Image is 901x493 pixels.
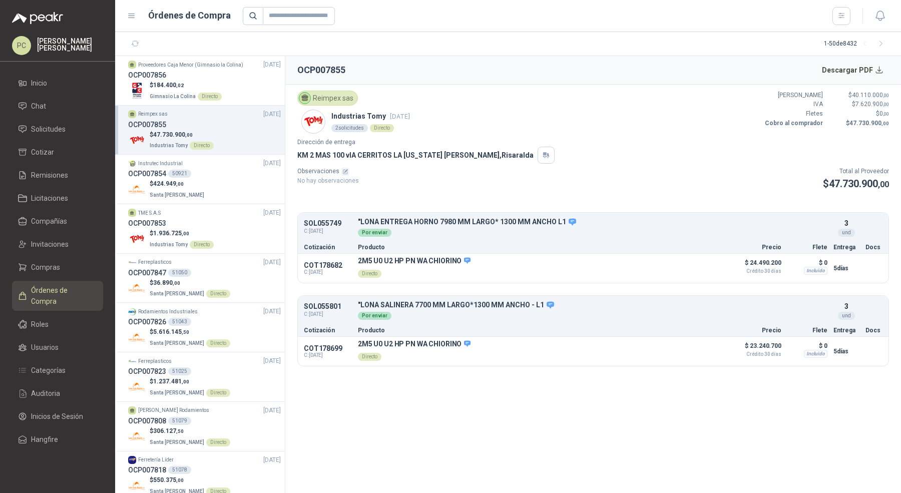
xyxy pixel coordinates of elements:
[358,301,827,310] p: "LONA SALINERA 7700 MM LARGO*1300 MM ANCHO - L1
[390,113,410,120] span: [DATE]
[763,109,823,119] p: Fletes
[731,257,781,274] p: $ 24.490.200
[148,9,231,23] h1: Órdenes de Compra
[150,340,204,346] span: Santa [PERSON_NAME]
[150,377,230,386] p: $
[128,308,136,316] img: Company Logo
[128,159,281,200] a: Company LogoInstrutec Industrial[DATE] OCP00785450921Company Logo$424.949,00Santa [PERSON_NAME]
[128,258,281,299] a: Company LogoFerreplasticos[DATE] OCP00784751050Company Logo$36.890,00Santa [PERSON_NAME]Directo
[358,270,381,278] div: Directo
[128,357,136,365] img: Company Logo
[833,345,859,357] p: 5 días
[865,244,882,250] p: Docs
[878,180,889,189] span: ,00
[297,176,359,186] p: No hay observaciones
[138,456,174,464] p: Ferretería Líder
[804,267,827,275] div: Incluido
[31,342,59,353] span: Usuarios
[12,12,63,24] img: Logo peakr
[304,303,352,310] p: SOL055801
[31,239,69,250] span: Invitaciones
[128,160,136,168] img: Company Logo
[128,316,166,327] h3: OCP007826
[153,378,189,385] span: 1.237.481
[138,209,161,217] p: TME S.A.S
[804,350,827,358] div: Incluido
[31,193,68,204] span: Licitaciones
[12,338,103,357] a: Usuarios
[128,464,166,475] h3: OCP007818
[182,329,189,335] span: ,50
[297,91,358,106] div: Reimpex sas
[150,327,230,337] p: $
[12,143,103,162] a: Cotizar
[12,235,103,254] a: Invitaciones
[879,110,889,117] span: 0
[173,280,180,286] span: ,00
[150,439,204,445] span: Santa [PERSON_NAME]
[304,244,352,250] p: Cotización
[12,361,103,380] a: Categorías
[816,60,889,80] button: Descargar PDF
[128,366,166,377] h3: OCP007823
[128,82,146,100] img: Company Logo
[304,344,352,352] p: COT178699
[31,170,68,181] span: Remisiones
[833,244,859,250] p: Entrega
[263,159,281,168] span: [DATE]
[263,258,281,267] span: [DATE]
[304,227,352,235] span: C: [DATE]
[731,327,781,333] p: Precio
[31,319,49,330] span: Roles
[176,181,184,187] span: ,00
[128,208,281,249] a: TME S.A.S[DATE] OCP007853Company Logo$1.936.725,00Industrias TomyDirecto
[150,390,204,395] span: Santa [PERSON_NAME]
[128,406,281,447] a: [PERSON_NAME] Rodamientos[DATE] OCP00780851079Company Logo$306.127,50Santa [PERSON_NAME]Directo
[838,229,855,237] div: und
[304,327,352,333] p: Cotización
[297,150,534,161] p: KM 2 MAS 100 vIA CERRITOS LA [US_STATE] [PERSON_NAME] , Risaralda
[829,91,889,100] p: $
[153,180,184,187] span: 424.949
[206,438,230,446] div: Directo
[304,261,352,269] p: COT178682
[297,167,359,176] p: Observaciones
[852,92,889,99] span: 40.110.000
[128,70,166,81] h3: OCP007856
[833,327,859,333] p: Entrega
[787,327,827,333] p: Flete
[138,61,243,69] p: Proveedores Caja Menor (Gimnasio la Colina)
[302,110,325,133] img: Company Logo
[883,93,889,98] span: ,00
[297,138,889,147] p: Dirección de entrega
[150,475,230,485] p: $
[150,143,188,148] span: Industrias Tomy
[31,285,94,307] span: Órdenes de Compra
[331,124,368,132] div: 2 solicitudes
[168,269,191,277] div: 51050
[128,110,281,151] a: Reimpex sas[DATE] OCP007855Company Logo$47.730.900,00Industrias TomyDirecto
[12,384,103,403] a: Auditoria
[128,168,166,179] h3: OCP007854
[358,353,381,361] div: Directo
[182,231,189,236] span: ,00
[12,166,103,185] a: Remisiones
[358,218,827,227] p: "LONA ENTREGA HORNO 7980 MM LARGO* 1300 MM ANCHO L1
[150,179,206,189] p: $
[168,367,191,375] div: 51025
[304,269,352,275] span: C: [DATE]
[829,100,889,109] p: $
[12,189,103,208] a: Licitaciones
[358,244,725,250] p: Producto
[153,279,180,286] span: 36.890
[731,352,781,357] span: Crédito 30 días
[138,258,172,266] p: Ferreplasticos
[150,192,204,198] span: Santa [PERSON_NAME]
[12,315,103,334] a: Roles
[128,356,281,397] a: Company LogoFerreplasticos[DATE] OCP00782351025Company Logo$1.237.481,00Santa [PERSON_NAME]Directo
[128,415,166,426] h3: OCP007808
[297,63,345,77] h2: OCP007855
[883,102,889,107] span: ,00
[128,378,146,396] img: Company Logo
[763,119,823,128] p: Cobro al comprador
